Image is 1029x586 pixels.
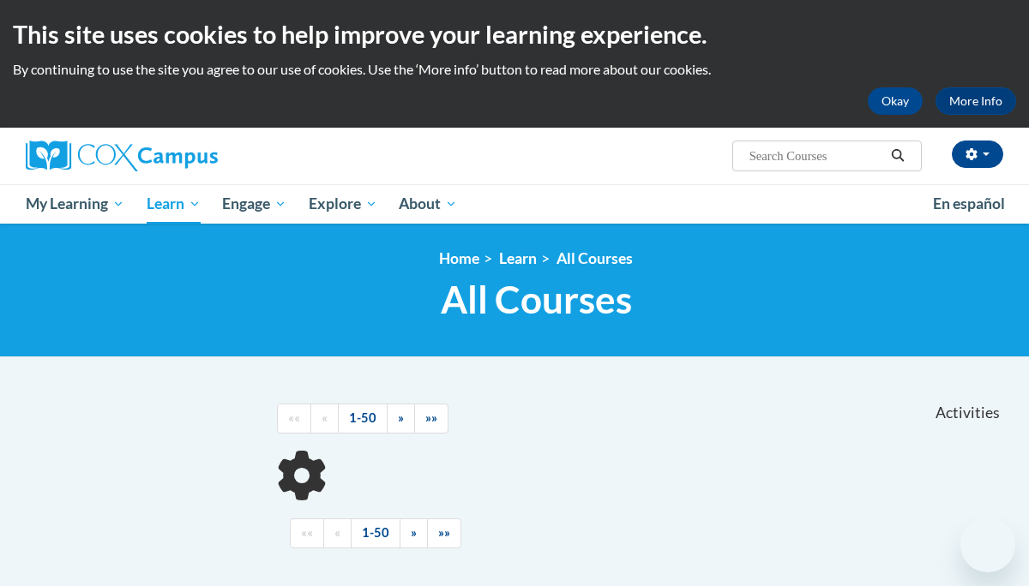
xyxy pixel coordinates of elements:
span: «« [301,525,313,540]
a: Next [387,404,415,434]
span: Activities [936,404,1000,422]
a: Engage [211,184,298,224]
span: « [334,525,340,540]
a: 1-50 [351,518,400,548]
a: About [388,184,469,224]
input: Search Courses [748,146,885,166]
a: Cox Campus [26,141,334,171]
a: 1-50 [338,404,388,434]
span: About [399,194,457,214]
a: Next [400,518,428,548]
span: « [322,410,328,425]
span: » [411,525,417,540]
a: Learn [499,249,537,267]
a: End [427,518,461,548]
a: Learn [135,184,212,224]
a: Explore [298,184,388,224]
span: »» [425,410,437,425]
a: End [414,404,448,434]
a: All Courses [557,249,633,267]
img: Cox Campus [26,141,218,171]
iframe: Button to launch messaging window [960,517,1015,572]
span: Explore [309,194,377,214]
span: «« [288,410,300,425]
a: En español [922,186,1016,222]
button: Okay [868,87,923,115]
a: More Info [936,87,1016,115]
span: Learn [147,194,201,214]
button: Search [885,146,911,166]
a: Begining [277,404,311,434]
span: All Courses [441,277,632,322]
a: Previous [323,518,352,548]
span: En español [933,194,1005,212]
p: By continuing to use the site you agree to our use of cookies. Use the ‘More info’ button to read... [13,60,1016,79]
span: My Learning [26,194,124,214]
span: Engage [222,194,286,214]
a: Home [439,249,479,267]
a: My Learning [15,184,135,224]
button: Account Settings [952,141,1003,168]
h2: This site uses cookies to help improve your learning experience. [13,17,1016,51]
a: Previous [310,404,339,434]
div: Main menu [13,184,1016,224]
span: »» [438,525,450,540]
a: Begining [290,518,324,548]
span: » [398,410,404,425]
